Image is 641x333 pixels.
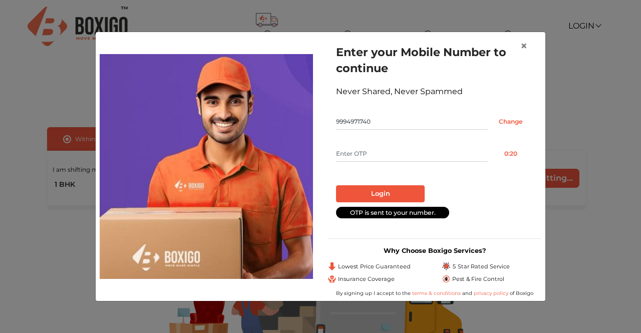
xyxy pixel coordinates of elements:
[336,207,449,218] div: OTP is sent to your number.
[336,185,425,202] button: Login
[338,262,411,271] span: Lowest Price Guaranteed
[100,54,313,278] img: relocation-img
[338,275,395,283] span: Insurance Coverage
[336,86,533,98] div: Never Shared, Never Spammed
[336,44,533,76] h1: Enter your Mobile Number to continue
[328,247,541,254] h3: Why Choose Boxigo Services?
[488,114,533,130] input: Change
[452,275,504,283] span: Pest & Fire Control
[452,262,510,271] span: 5 Star Rated Service
[488,146,533,162] button: 0:20
[512,32,535,60] button: Close
[336,114,488,130] input: Mobile No
[336,146,488,162] input: Enter OTP
[412,290,462,296] a: terms & conditions
[328,289,541,297] div: By signing up I accept to the and of Boxigo
[472,290,510,296] a: privacy policy
[520,39,527,53] span: ×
